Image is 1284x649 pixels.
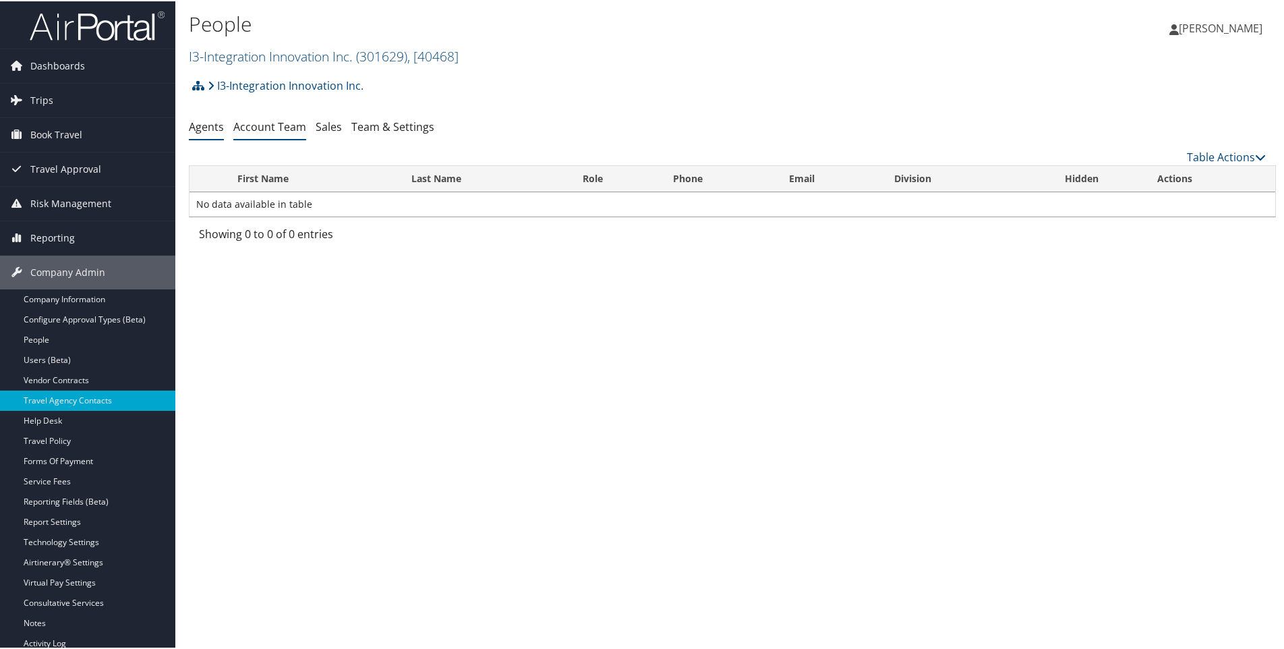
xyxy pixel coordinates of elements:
[356,46,407,64] span: ( 301629 )
[1019,165,1146,191] th: Hidden
[316,118,342,133] a: Sales
[189,191,1275,215] td: No data available in table
[189,9,914,37] h1: People
[189,165,225,191] th: : activate to sort column descending
[351,118,434,133] a: Team & Settings
[1169,7,1276,47] a: [PERSON_NAME]
[225,165,400,191] th: First Name
[399,165,571,191] th: Last Name
[407,46,459,64] span: , [ 40468 ]
[30,82,53,116] span: Trips
[882,165,1019,191] th: Division
[30,117,82,150] span: Book Travel
[199,225,450,248] div: Showing 0 to 0 of 0 entries
[30,220,75,254] span: Reporting
[1179,20,1262,34] span: [PERSON_NAME]
[30,186,111,219] span: Risk Management
[30,254,105,288] span: Company Admin
[1145,165,1275,191] th: Actions
[208,71,363,98] a: I3-Integration Innovation Inc.
[1187,148,1266,163] a: Table Actions
[30,48,85,82] span: Dashboards
[189,46,459,64] a: I3-Integration Innovation Inc.
[189,118,224,133] a: Agents
[30,9,165,40] img: airportal-logo.png
[661,165,776,191] th: Phone
[571,165,661,191] th: Role
[777,165,882,191] th: Email
[233,118,306,133] a: Account Team
[30,151,101,185] span: Travel Approval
